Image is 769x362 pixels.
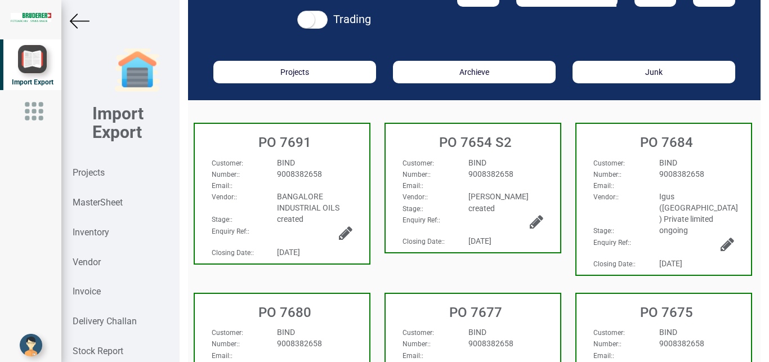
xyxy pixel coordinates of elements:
[212,171,240,178] span: :
[403,182,423,190] span: :
[333,12,371,26] strong: Trading
[212,227,248,235] strong: Enquiry Ref:
[212,227,249,235] span: :
[212,159,243,167] span: :
[403,193,426,201] strong: Vendor:
[212,352,231,360] strong: Email:
[212,159,242,167] strong: Customer
[200,305,369,320] h3: PO 7680
[277,169,322,178] span: 9008382658
[468,328,486,337] span: BIND
[403,205,423,213] span: :
[212,193,235,201] strong: Vendor:
[659,339,704,348] span: 9008382658
[212,182,233,190] span: :
[212,182,231,190] strong: Email:
[393,61,556,83] button: Archieve
[403,352,423,360] span: :
[593,260,636,268] span: :
[468,192,529,201] span: [PERSON_NAME]
[277,192,339,212] span: BANGALORE INDUSTRIAL OILS
[115,48,160,93] img: garage-closed.png
[593,182,614,190] span: :
[659,226,688,235] span: ongoing
[593,260,634,268] strong: Closing Date:
[73,346,123,356] strong: Stock Report
[277,158,295,167] span: BIND
[593,193,619,201] span: :
[403,205,422,213] strong: Stage:
[468,236,491,245] span: [DATE]
[593,352,612,360] strong: Email:
[593,239,631,247] span: :
[212,329,243,337] span: :
[92,104,144,142] b: Import Export
[593,171,622,178] span: :
[593,352,614,360] span: :
[212,216,231,224] strong: Stage:
[213,61,376,83] button: Projects
[593,329,623,337] strong: Customer
[403,340,429,348] strong: Number:
[403,171,429,178] strong: Number:
[403,352,422,360] strong: Email:
[73,227,109,238] strong: Inventory
[593,227,612,235] strong: Stage:
[212,249,254,257] span: :
[659,259,682,268] span: [DATE]
[12,78,53,86] span: Import Export
[468,339,513,348] span: 9008382658
[582,305,751,320] h3: PO 7675
[277,214,303,224] span: created
[403,238,443,245] strong: Closing Date:
[73,197,123,208] strong: MasterSheet
[212,171,238,178] strong: Number:
[403,171,431,178] span: :
[593,329,625,337] span: :
[593,193,617,201] strong: Vendor:
[212,249,252,257] strong: Closing Date:
[468,169,513,178] span: 9008382658
[593,239,629,247] strong: Enquiry Ref:
[391,305,560,320] h3: PO 7677
[659,192,738,224] span: Igus ([GEOGRAPHIC_DATA] ) Private limited
[73,257,101,267] strong: Vendor
[403,216,440,224] span: :
[403,238,445,245] span: :
[403,182,422,190] strong: Email:
[468,204,495,213] span: created
[403,216,439,224] strong: Enquiry Ref:
[403,193,428,201] span: :
[73,167,105,178] strong: Projects
[212,193,237,201] span: :
[659,169,704,178] span: 9008382658
[277,328,295,337] span: BIND
[403,340,431,348] span: :
[593,182,612,190] strong: Email:
[212,340,238,348] strong: Number:
[277,339,322,348] span: 9008382658
[200,135,369,150] h3: PO 7691
[468,158,486,167] span: BIND
[593,340,622,348] span: :
[73,286,101,297] strong: Invoice
[212,216,233,224] span: :
[403,329,432,337] strong: Customer
[593,171,620,178] strong: Number:
[593,227,614,235] span: :
[593,159,625,167] span: :
[212,329,242,337] strong: Customer
[582,135,751,150] h3: PO 7684
[403,159,432,167] strong: Customer
[212,352,233,360] span: :
[73,316,137,327] strong: Delivery Challan
[391,135,560,150] h3: PO 7654 S2
[212,340,240,348] span: :
[403,159,434,167] span: :
[593,159,623,167] strong: Customer
[659,158,677,167] span: BIND
[403,329,434,337] span: :
[277,248,300,257] span: [DATE]
[593,340,620,348] strong: Number:
[659,328,677,337] span: BIND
